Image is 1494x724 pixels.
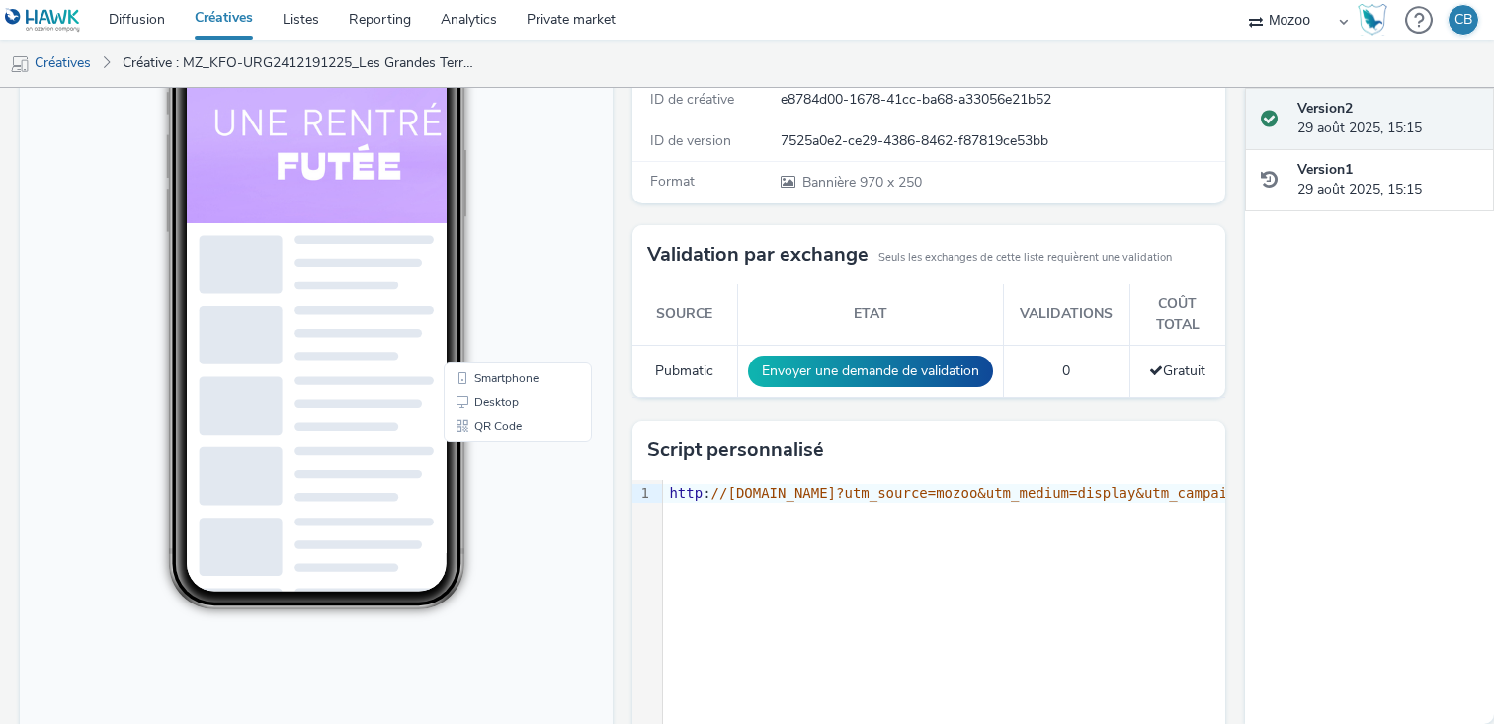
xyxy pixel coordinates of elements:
li: QR Code [428,456,568,480]
div: 29 août 2025, 15:15 [1297,160,1478,201]
button: Envoyer une demande de validation [748,356,993,387]
div: 29 août 2025, 15:15 [1297,99,1478,139]
div: CB [1454,5,1472,35]
span: ID de version [650,131,731,150]
div: 1 [632,484,652,504]
span: Format [650,172,695,191]
span: QR Code [455,462,502,474]
span: Smartphone [455,415,519,427]
div: 7525a0e2-ce29-4386-8462-f87819ce53bb [781,131,1223,151]
th: Etat [737,284,1003,345]
strong: Version 1 [1297,160,1353,179]
img: undefined Logo [5,8,81,33]
th: Coût total [1129,284,1225,345]
div: e8784d00-1678-41cc-ba68-a33056e21b52 [781,90,1223,110]
span: Gratuit [1149,362,1205,380]
span: http [669,485,703,501]
span: 0 [1062,362,1070,380]
span: ID de créative [650,90,734,109]
strong: Version 2 [1297,99,1353,118]
th: Source [632,284,737,345]
th: Validations [1003,284,1129,345]
span: 15:17 [188,76,209,87]
small: Seuls les exchanges de cette liste requièrent une validation [878,250,1172,266]
span: Desktop [455,439,499,450]
span: 970 x 250 [800,173,922,192]
li: Desktop [428,433,568,456]
li: Smartphone [428,409,568,433]
img: Hawk Academy [1358,4,1387,36]
h3: Validation par exchange [647,240,869,270]
img: Advertisement preview [167,93,838,266]
td: Pubmatic [632,346,737,398]
img: mobile [10,54,30,74]
a: Hawk Academy [1358,4,1395,36]
h3: Script personnalisé [647,436,824,465]
a: Créative : MZ_KFO-URG2412191225_Les Grandes Terres_970x250_All_InApp_Vague2 [113,40,486,87]
span: Bannière [802,173,860,192]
